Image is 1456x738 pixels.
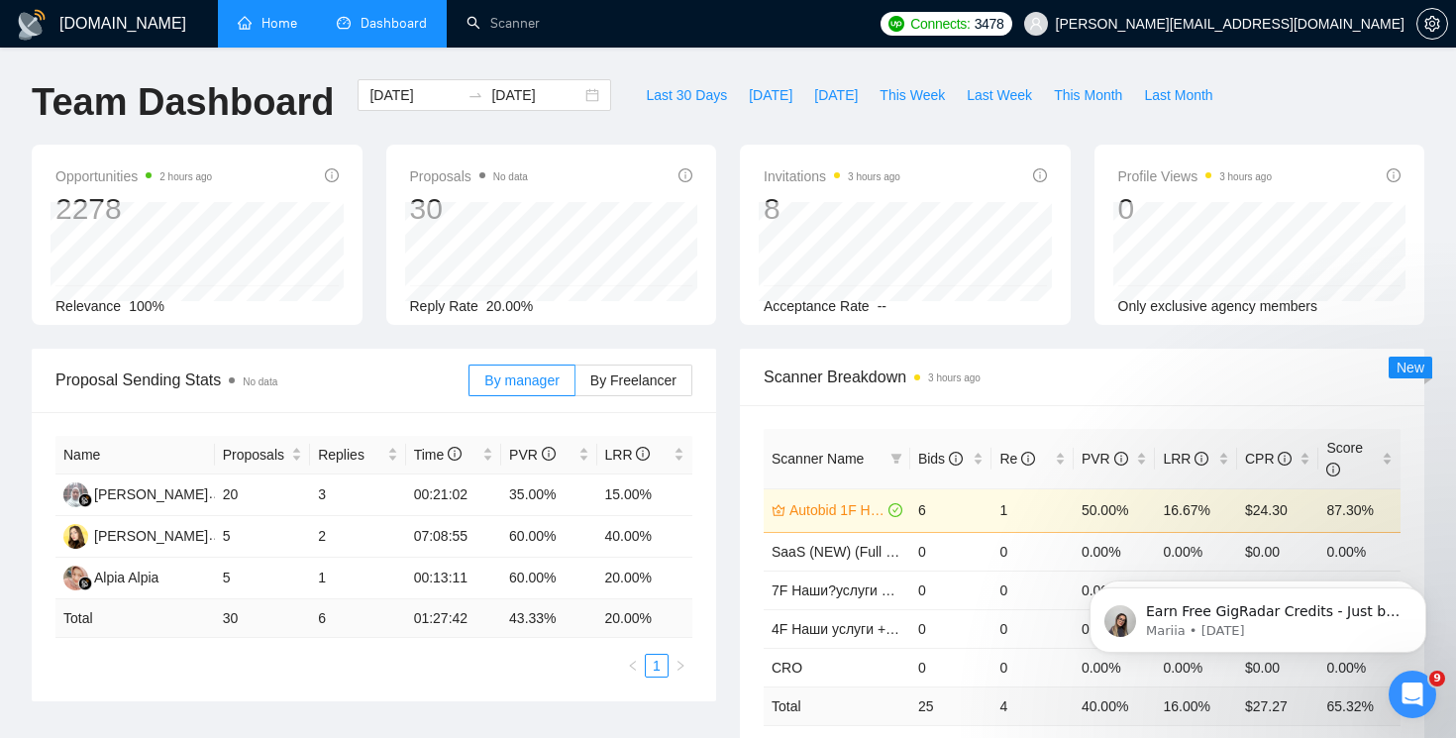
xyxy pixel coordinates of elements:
td: 5 [215,558,310,599]
span: info-circle [1021,452,1035,466]
td: Total [764,686,910,725]
button: [DATE] [803,79,869,111]
div: 0 [1118,190,1273,228]
img: gigradar-bm.png [78,493,92,507]
td: 16.00 % [1155,686,1237,725]
span: info-circle [636,447,650,461]
button: setting [1416,8,1448,40]
span: info-circle [448,447,462,461]
td: 0 [910,571,992,609]
li: Next Page [669,654,692,678]
button: right [669,654,692,678]
td: 1 [310,558,405,599]
td: 30 [215,599,310,638]
span: info-circle [949,452,963,466]
span: info-circle [1033,168,1047,182]
span: Bids [918,451,963,467]
span: Relevance [55,298,121,314]
td: 07:08:55 [406,516,501,558]
td: $0.00 [1237,532,1319,571]
time: 3 hours ago [1219,171,1272,182]
span: Acceptance Rate [764,298,870,314]
td: 3 [310,474,405,516]
span: left [627,660,639,672]
td: 0 [910,609,992,648]
td: 40.00% [597,516,693,558]
a: Autobid 1F Наши услуги + наша ЦА [789,499,884,521]
span: right [675,660,686,672]
th: Name [55,436,215,474]
span: Reply Rate [410,298,478,314]
span: Score [1326,440,1363,477]
td: 87.30% [1318,488,1401,532]
a: SaaS (NEW) (Full text search) [772,544,958,560]
span: info-circle [1114,452,1128,466]
td: 15.00% [597,474,693,516]
td: 0 [910,648,992,686]
div: Alpia Alpia [94,567,158,588]
td: 01:27:42 [406,599,501,638]
td: 0.00% [1155,532,1237,571]
div: 8 [764,190,900,228]
button: Last Week [956,79,1043,111]
span: New [1397,360,1424,375]
div: [PERSON_NAME] [94,483,208,505]
td: 43.33 % [501,599,596,638]
span: info-circle [1326,463,1340,476]
span: Time [414,447,462,463]
td: Total [55,599,215,638]
button: This Month [1043,79,1133,111]
img: VM [63,524,88,549]
button: Last 30 Days [635,79,738,111]
time: 2 hours ago [159,171,212,182]
span: [DATE] [814,84,858,106]
td: 4 [991,686,1074,725]
span: -- [878,298,886,314]
span: Last Week [967,84,1032,106]
td: 20.00% [597,558,693,599]
span: setting [1417,16,1447,32]
span: 20.00% [486,298,533,314]
span: [DATE] [749,84,792,106]
span: 9 [1429,671,1445,686]
span: to [468,87,483,103]
span: Scanner Name [772,451,864,467]
span: info-circle [1387,168,1401,182]
button: [DATE] [738,79,803,111]
span: 100% [129,298,164,314]
span: Profile Views [1118,164,1273,188]
span: swap-right [468,87,483,103]
td: 65.32 % [1318,686,1401,725]
td: 1 [991,488,1074,532]
a: setting [1416,16,1448,32]
a: 7F Наши?услуги + ?ЦА (минус наша ЦА) [772,582,1034,598]
td: 5 [215,516,310,558]
a: 4F Наши услуги + не совсем наша ЦА (минус наша ЦА) [772,621,1129,637]
span: check-circle [888,503,902,517]
td: 0 [991,648,1074,686]
a: CRO [772,660,802,676]
td: 25 [910,686,992,725]
iframe: Intercom live chat [1389,671,1436,718]
img: upwork-logo.png [888,16,904,32]
span: Scanner Breakdown [764,365,1401,389]
td: 0 [991,532,1074,571]
td: 20 [215,474,310,516]
span: Last Month [1144,84,1212,106]
button: Last Month [1133,79,1223,111]
span: This Week [880,84,945,106]
td: 0.00% [1318,532,1401,571]
span: user [1029,17,1043,31]
span: Proposals [223,444,287,466]
span: Re [999,451,1035,467]
span: CPR [1245,451,1292,467]
th: Replies [310,436,405,474]
span: Replies [318,444,382,466]
iframe: Intercom notifications message [1060,546,1456,685]
span: crown [772,503,785,517]
a: homeHome [238,15,297,32]
span: PVR [1082,451,1128,467]
td: 0.00% [1074,532,1156,571]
